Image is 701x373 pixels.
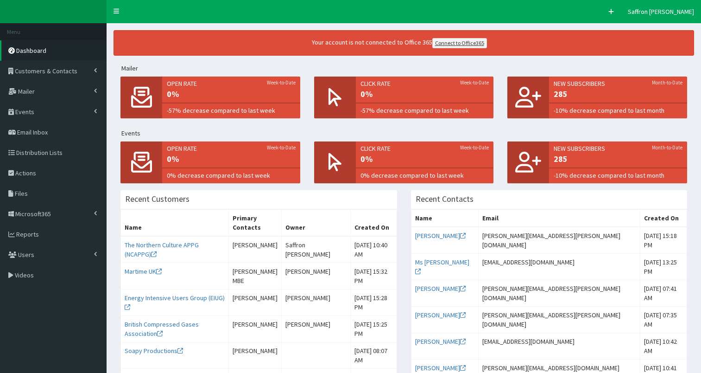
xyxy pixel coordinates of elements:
[282,289,351,316] td: [PERSON_NAME]
[125,347,183,355] a: Soapy Productions
[125,267,162,276] a: Martime UK
[479,227,640,254] td: [PERSON_NAME][EMAIL_ADDRESS][PERSON_NAME][DOMAIN_NAME]
[229,236,282,263] td: [PERSON_NAME]
[15,271,34,279] span: Videos
[350,263,397,289] td: [DATE] 15:32 PM
[479,210,640,227] th: Email
[640,333,687,360] td: [DATE] 10:42 AM
[554,171,682,180] span: -10% decrease compared to last month
[479,333,640,360] td: [EMAIL_ADDRESS][DOMAIN_NAME]
[229,316,282,342] td: [PERSON_NAME]
[640,307,687,333] td: [DATE] 07:35 AM
[411,210,479,227] th: Name
[282,263,351,289] td: [PERSON_NAME]
[640,254,687,280] td: [DATE] 13:25 PM
[350,342,397,369] td: [DATE] 08:07 AM
[125,294,225,311] a: Energy Intensive Users Group (EIUG)
[17,128,48,136] span: Email Inbox
[18,87,35,96] span: Mailer
[267,79,296,86] small: Week-to-Date
[415,311,466,319] a: [PERSON_NAME]
[18,251,34,259] span: Users
[16,148,63,157] span: Distribution Lists
[167,153,296,165] span: 0%
[121,130,694,137] h5: Events
[479,254,640,280] td: [EMAIL_ADDRESS][DOMAIN_NAME]
[640,210,687,227] th: Created On
[229,342,282,369] td: [PERSON_NAME]
[167,79,296,88] span: Open rate
[479,280,640,307] td: [PERSON_NAME][EMAIL_ADDRESS][PERSON_NAME][DOMAIN_NAME]
[125,195,189,203] h3: Recent Customers
[652,79,682,86] small: Month-to-Date
[415,337,466,346] a: [PERSON_NAME]
[125,320,199,338] a: British Compressed Gases Association
[350,236,397,263] td: [DATE] 10:40 AM
[350,316,397,342] td: [DATE] 15:25 PM
[479,307,640,333] td: [PERSON_NAME][EMAIL_ADDRESS][PERSON_NAME][DOMAIN_NAME]
[640,280,687,307] td: [DATE] 07:41 AM
[16,230,39,238] span: Reports
[416,195,474,203] h3: Recent Contacts
[432,38,487,48] a: Connect to Office365
[15,108,34,116] span: Events
[125,241,199,258] a: The Northern Culture APPG (NCAPPG)
[460,144,489,151] small: Week-to-Date
[15,189,28,198] span: Files
[167,88,296,100] span: 0%
[360,106,489,115] span: -57% decrease compared to last week
[554,88,682,100] span: 285
[282,236,351,263] td: Saffron [PERSON_NAME]
[267,144,296,151] small: Week-to-Date
[229,263,282,289] td: [PERSON_NAME] MBE
[652,144,682,151] small: Month-to-Date
[415,258,469,276] a: Ms [PERSON_NAME]
[460,79,489,86] small: Week-to-Date
[15,169,36,177] span: Actions
[229,210,282,237] th: Primary Contacts
[360,144,489,153] span: Click rate
[415,284,466,293] a: [PERSON_NAME]
[628,7,694,16] span: Saffron [PERSON_NAME]
[554,106,682,115] span: -10% decrease compared to last month
[121,210,229,237] th: Name
[640,227,687,254] td: [DATE] 15:18 PM
[229,289,282,316] td: [PERSON_NAME]
[282,210,351,237] th: Owner
[554,79,682,88] span: New Subscribers
[360,88,489,100] span: 0%
[360,171,489,180] span: 0% decrease compared to last week
[167,144,296,153] span: Open rate
[415,232,466,240] a: [PERSON_NAME]
[167,106,296,115] span: -57% decrease compared to last week
[135,38,663,48] div: Your account is not connected to Office 365
[360,79,489,88] span: Click rate
[350,210,397,237] th: Created On
[16,46,46,55] span: Dashboard
[360,153,489,165] span: 0%
[15,67,77,75] span: Customers & Contacts
[554,144,682,153] span: New Subscribers
[167,171,296,180] span: 0% decrease compared to last week
[554,153,682,165] span: 285
[282,316,351,342] td: [PERSON_NAME]
[350,289,397,316] td: [DATE] 15:28 PM
[121,65,694,72] h5: Mailer
[415,364,466,372] a: [PERSON_NAME]
[15,210,51,218] span: Microsoft365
